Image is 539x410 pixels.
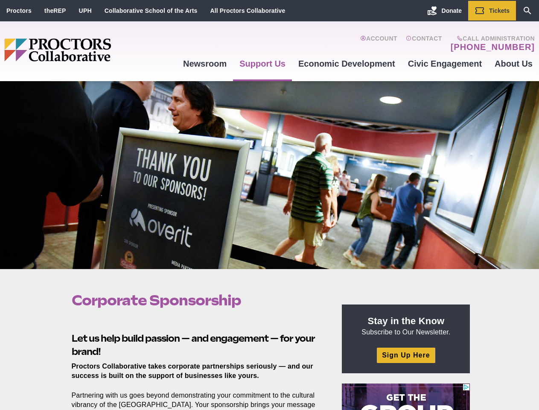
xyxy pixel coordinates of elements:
[233,52,292,75] a: Support Us
[468,1,516,20] a: Tickets
[402,52,488,75] a: Civic Engagement
[352,315,460,337] p: Subscribe to Our Newsletter.
[360,35,397,52] a: Account
[377,348,435,363] a: Sign Up Here
[406,35,442,52] a: Contact
[4,38,177,61] img: Proctors logo
[442,7,462,14] span: Donate
[421,1,468,20] a: Donate
[72,292,323,308] h1: Corporate Sponsorship
[72,319,323,358] h2: Let us help build passion — and engagement — for your brand!
[368,316,445,326] strong: Stay in the Know
[44,7,66,14] a: theREP
[448,35,535,42] span: Call Administration
[451,42,535,52] a: [PHONE_NUMBER]
[489,7,510,14] span: Tickets
[516,1,539,20] a: Search
[488,52,539,75] a: About Us
[6,7,32,14] a: Proctors
[210,7,285,14] a: All Proctors Collaborative
[72,363,313,379] strong: Proctors Collaborative takes corporate partnerships seriously — and our success is built on the s...
[177,52,233,75] a: Newsroom
[292,52,402,75] a: Economic Development
[79,7,92,14] a: UPH
[105,7,198,14] a: Collaborative School of the Arts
